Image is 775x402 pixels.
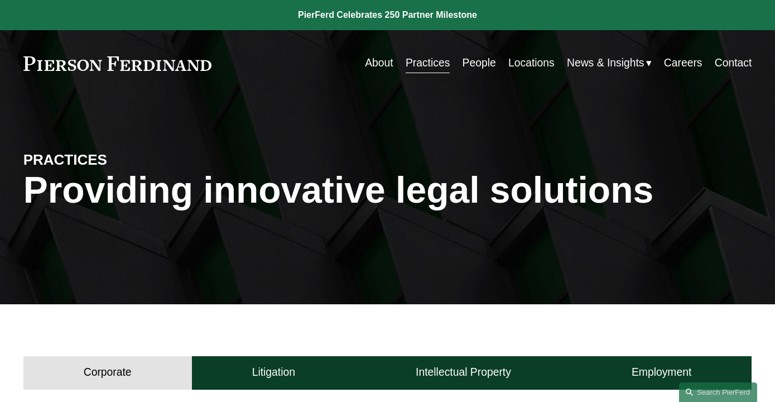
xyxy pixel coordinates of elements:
a: Contact [715,52,752,74]
h4: Litigation [252,366,295,380]
a: About [365,52,393,74]
h4: Intellectual Property [416,366,511,380]
h1: Providing innovative legal solutions [23,169,752,212]
a: Careers [664,52,702,74]
h4: Corporate [84,366,132,380]
a: Practices [406,52,450,74]
span: News & Insights [567,54,644,73]
a: People [463,52,496,74]
h4: PRACTICES [23,151,205,169]
a: Locations [508,52,555,74]
a: folder dropdown [567,52,652,74]
a: Search this site [679,382,757,402]
h4: Employment [632,366,691,380]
